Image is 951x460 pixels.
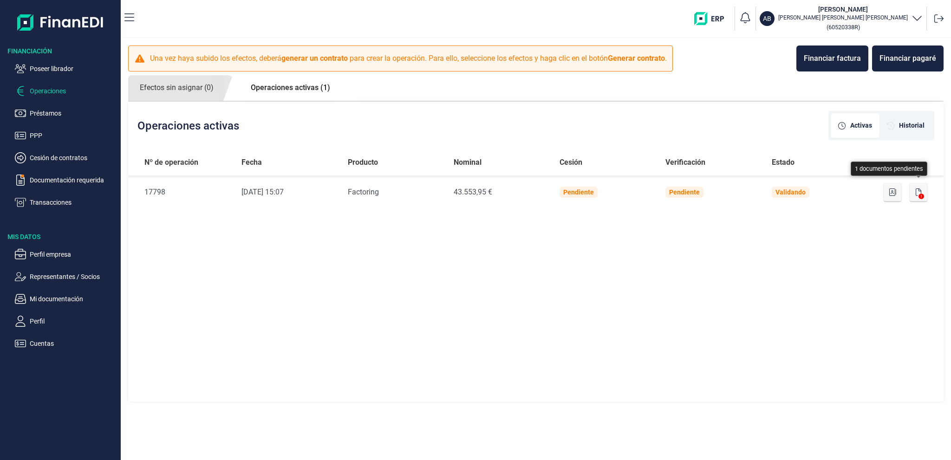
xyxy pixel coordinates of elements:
[281,54,348,63] b: generar un contrato
[772,157,795,168] span: Estado
[15,130,117,141] button: PPP
[454,157,482,168] span: Nominal
[15,63,117,74] button: Poseer librador
[30,293,117,305] p: Mi documentación
[850,121,872,130] span: Activas
[665,157,705,168] span: Verificación
[454,187,545,198] div: 43.553,95 €
[15,293,117,305] button: Mi documentación
[563,188,594,196] div: Pendiente
[15,316,117,327] button: Perfil
[150,53,667,64] p: Una vez haya subido los efectos, deberá para crear la operación. Para ello, seleccione los efecto...
[144,187,227,198] div: 17798
[144,157,198,168] span: Nº de operación
[669,188,700,196] div: Pendiente
[872,45,944,71] button: Financiar pagaré
[239,75,342,100] a: Operaciones activas (1)
[348,187,439,198] div: Factoring
[241,157,262,168] span: Fecha
[15,108,117,119] button: Préstamos
[899,121,925,130] span: Historial
[17,7,104,37] img: Logo de aplicación
[348,157,378,168] span: Producto
[763,14,771,23] p: AB
[15,271,117,282] button: Representantes / Socios
[760,5,923,32] button: AB[PERSON_NAME][PERSON_NAME] [PERSON_NAME] [PERSON_NAME](60520338R)
[15,249,117,260] button: Perfil empresa
[30,130,117,141] p: PPP
[128,75,225,101] a: Efectos sin asignar (0)
[15,85,117,97] button: Operaciones
[241,187,332,198] div: [DATE] 15:07
[137,119,239,132] h2: Operaciones activas
[560,157,582,168] span: Cesión
[30,85,117,97] p: Operaciones
[15,338,117,349] button: Cuentas
[775,188,806,196] div: Validando
[608,54,665,63] b: Generar contrato
[15,152,117,163] button: Cesión de contratos
[30,175,117,186] p: Documentación requerida
[15,175,117,186] button: Documentación requerida
[30,152,117,163] p: Cesión de contratos
[694,12,731,25] img: erp
[30,108,117,119] p: Préstamos
[30,249,117,260] p: Perfil empresa
[778,5,908,14] h3: [PERSON_NAME]
[796,45,868,71] button: Financiar factura
[831,113,879,138] div: [object Object]
[804,53,861,64] div: Financiar factura
[879,53,936,64] div: Financiar pagaré
[827,24,860,31] small: Copiar cif
[15,197,117,208] button: Transacciones
[30,63,117,74] p: Poseer librador
[30,271,117,282] p: Representantes / Socios
[778,14,908,21] p: [PERSON_NAME] [PERSON_NAME] [PERSON_NAME]
[30,338,117,349] p: Cuentas
[851,162,927,176] div: 1 documentos pendientes
[30,316,117,327] p: Perfil
[30,197,117,208] p: Transacciones
[879,113,932,138] div: [object Object]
